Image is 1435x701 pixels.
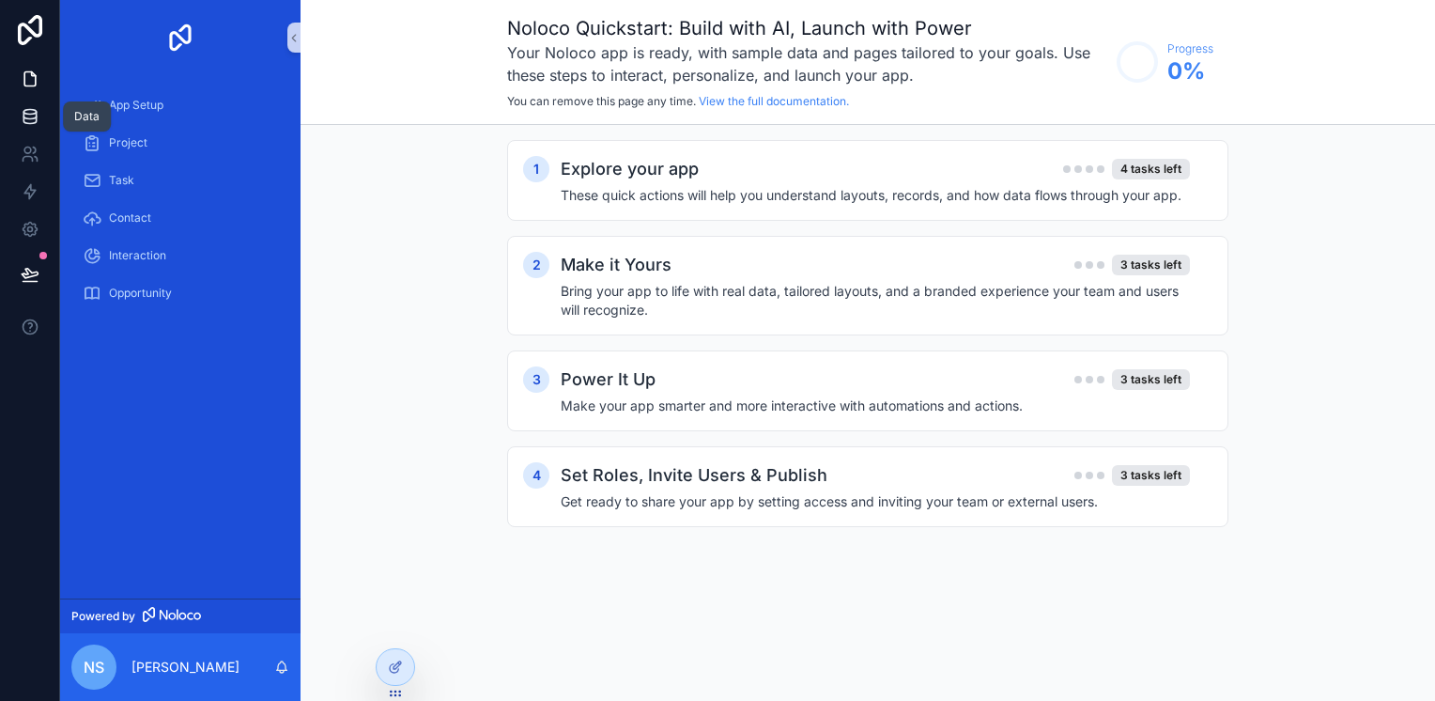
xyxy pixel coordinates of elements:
div: Data [74,109,100,124]
span: Progress [1167,41,1213,56]
img: App logo [165,23,195,53]
span: Powered by [71,609,135,624]
a: App Setup [71,88,289,122]
div: scrollable content [60,75,301,335]
a: Project [71,126,289,160]
span: nS [84,656,104,678]
h3: Your Noloco app is ready, with sample data and pages tailored to your goals. Use these steps to i... [507,41,1107,86]
span: Interaction [109,248,166,263]
span: Project [109,135,147,150]
a: Contact [71,201,289,235]
span: 0 % [1167,56,1213,86]
a: View the full documentation. [699,94,849,108]
a: Task [71,164,289,197]
span: App Setup [109,98,163,113]
span: Opportunity [109,286,172,301]
h1: Noloco Quickstart: Build with AI, Launch with Power [507,15,1107,41]
a: Powered by [60,599,301,633]
a: Interaction [71,239,289,273]
span: You can remove this page any time. [507,94,696,108]
p: [PERSON_NAME] [131,658,239,677]
span: Contact [109,210,151,226]
a: Opportunity [71,276,289,310]
span: Task [109,173,134,188]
